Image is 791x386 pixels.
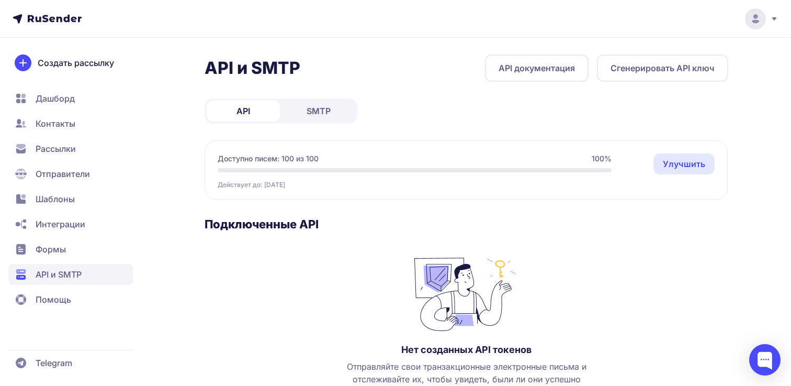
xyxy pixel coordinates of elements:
[205,217,728,231] h3: Подключенные API
[36,168,90,180] span: Отправители
[485,54,589,82] a: API документация
[414,252,519,331] img: no_photo
[236,105,250,117] span: API
[592,153,612,164] span: 100%
[36,218,85,230] span: Интеграции
[282,101,355,122] a: SMTP
[218,181,285,189] span: Действует до: [DATE]
[36,243,66,256] span: Формы
[401,344,532,356] h3: Нет созданных API токенов
[597,54,728,82] button: Сгенерировать API ключ
[36,293,71,306] span: Помощь
[653,153,715,174] a: Улучшить
[36,357,72,369] span: Telegram
[36,142,76,155] span: Рассылки
[205,58,300,79] h2: API и SMTP
[218,153,319,164] span: Доступно писем: 100 из 100
[8,352,133,373] a: Telegram
[307,105,331,117] span: SMTP
[38,57,114,69] span: Создать рассылку
[36,268,82,281] span: API и SMTP
[36,117,75,130] span: Контакты
[36,193,75,205] span: Шаблоны
[207,101,280,122] a: API
[36,92,75,105] span: Дашборд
